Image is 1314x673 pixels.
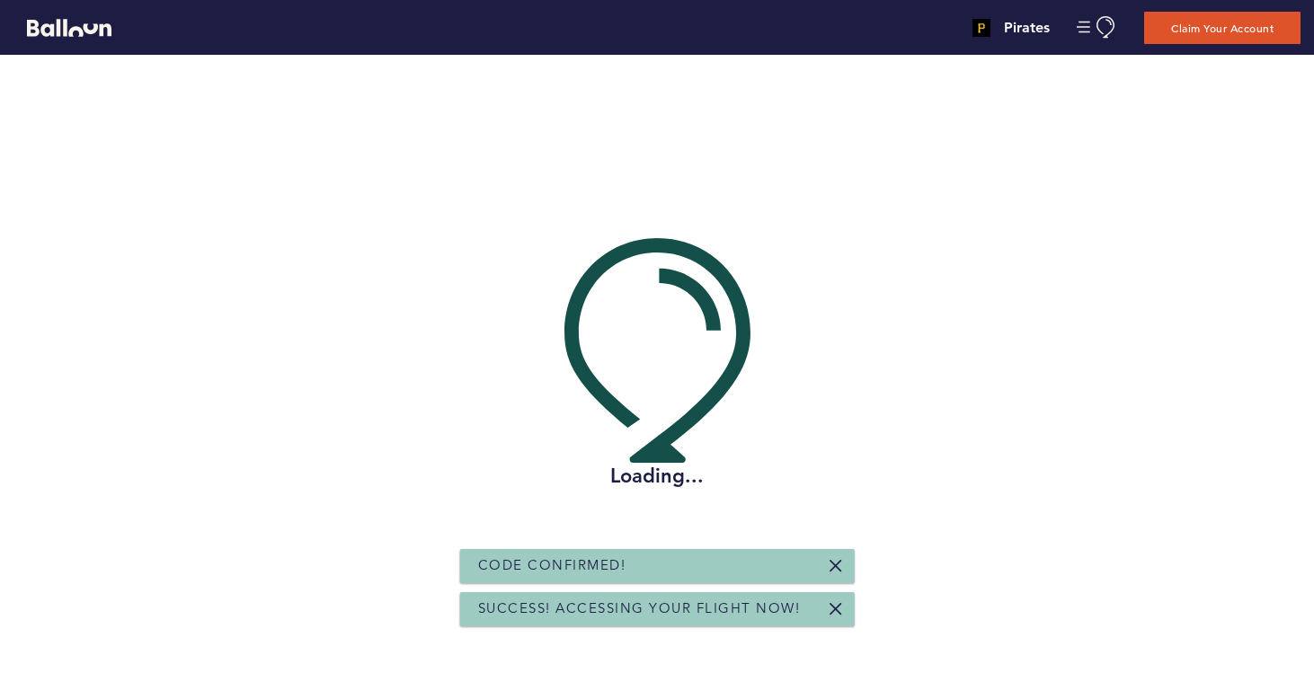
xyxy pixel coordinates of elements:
h4: Pirates [1004,17,1050,39]
h2: Loading... [564,463,750,490]
svg: Balloon [27,19,111,37]
button: Manage Account [1077,16,1117,39]
a: Balloon [13,18,111,37]
div: Success! Accessing your flight now! [460,592,855,626]
div: Code Confirmed! [460,549,855,583]
button: Claim Your Account [1144,12,1301,44]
